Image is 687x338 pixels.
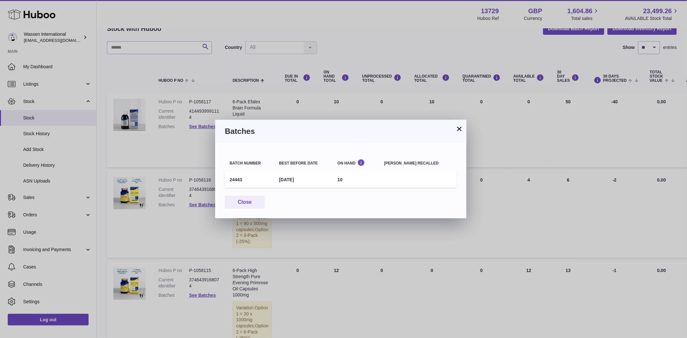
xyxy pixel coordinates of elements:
[225,172,274,188] td: 24443
[279,161,328,165] div: Best before date
[274,172,332,188] td: [DATE]
[338,159,375,165] div: On Hand
[455,125,463,133] button: ×
[225,196,265,209] button: Close
[384,161,452,165] div: [PERSON_NAME] recalled
[225,126,457,136] h3: Batches
[230,161,269,165] div: Batch number
[333,172,379,188] td: 10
